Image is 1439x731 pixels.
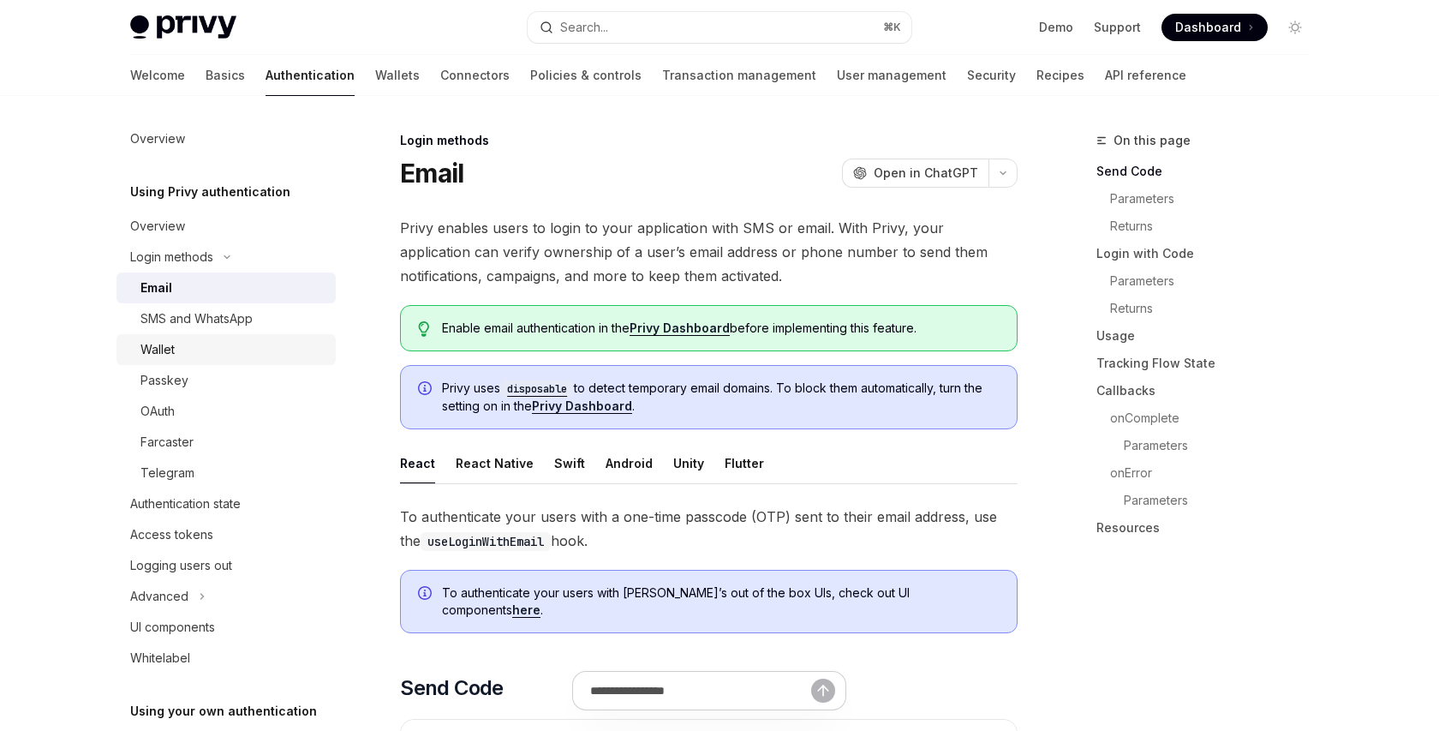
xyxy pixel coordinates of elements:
button: Toggle Advanced section [116,581,336,612]
div: Whitelabel [130,648,190,668]
span: Open in ChatGPT [874,165,978,182]
a: Resources [1096,514,1323,542]
img: light logo [130,15,236,39]
a: here [512,602,540,618]
code: useLoginWithEmail [421,532,551,551]
a: Parameters [1096,185,1323,213]
span: To authenticate your users with a one-time passcode (OTP) sent to their email address, use the hook. [400,505,1018,553]
div: Logging users out [130,555,232,576]
a: Basics [206,55,245,96]
a: Authentication state [116,488,336,519]
button: React [400,443,435,483]
a: Connectors [440,55,510,96]
a: Security [967,55,1016,96]
span: ⌘ K [883,21,901,34]
div: UI components [130,617,215,638]
button: React Native [456,443,534,483]
div: Passkey [140,370,188,391]
a: Overview [116,211,336,242]
a: UI components [116,612,336,643]
span: On this page [1114,130,1191,151]
a: Send Code [1096,158,1323,185]
a: Welcome [130,55,185,96]
a: SMS and WhatsApp [116,303,336,334]
a: Farcaster [116,427,336,458]
code: disposable [500,380,574,398]
a: Dashboard [1161,14,1268,41]
div: Search... [560,17,608,38]
div: Overview [130,216,185,237]
div: Login methods [130,247,213,267]
button: Open in ChatGPT [842,159,988,188]
a: Callbacks [1096,377,1323,404]
div: Authentication state [130,494,241,514]
a: Parameters [1096,487,1323,514]
a: API reference [1105,55,1186,96]
button: Swift [554,443,585,483]
a: Usage [1096,322,1323,350]
a: Recipes [1036,55,1084,96]
div: Telegram [140,463,194,483]
div: Advanced [130,586,188,607]
a: Wallet [116,334,336,365]
div: Email [140,278,172,298]
a: Parameters [1096,267,1323,295]
a: Parameters [1096,432,1323,459]
a: onError [1096,459,1323,487]
a: Overview [116,123,336,154]
div: Wallet [140,339,175,360]
a: Whitelabel [116,643,336,674]
span: Dashboard [1175,19,1241,36]
button: Android [606,443,653,483]
button: Flutter [725,443,764,483]
a: Authentication [266,55,355,96]
a: Login with Code [1096,240,1323,267]
div: OAuth [140,401,175,422]
a: Email [116,273,336,303]
a: Support [1094,19,1141,36]
a: Returns [1096,295,1323,322]
a: OAuth [116,396,336,427]
button: Unity [673,443,704,483]
a: Telegram [116,458,336,488]
a: Passkey [116,365,336,396]
a: disposable [500,380,574,395]
a: Privy Dashboard [532,398,632,414]
div: Access tokens [130,524,213,545]
div: Login methods [400,132,1018,149]
svg: Info [418,381,435,398]
a: Demo [1039,19,1073,36]
button: Toggle dark mode [1281,14,1309,41]
a: Policies & controls [530,55,642,96]
span: To authenticate your users with [PERSON_NAME]’s out of the box UIs, check out UI components . [442,584,1000,619]
a: Transaction management [662,55,816,96]
button: Send message [811,679,835,703]
span: Enable email authentication in the before implementing this feature. [442,320,1000,337]
a: Access tokens [116,519,336,550]
input: Ask a question... [590,672,811,710]
h1: Email [400,158,463,189]
svg: Tip [418,321,430,337]
a: Privy Dashboard [630,321,730,336]
a: User management [837,55,946,96]
button: Open search [528,12,911,43]
a: Returns [1096,213,1323,240]
div: SMS and WhatsApp [140,309,253,329]
div: Overview [130,129,185,149]
a: onComplete [1096,404,1323,432]
button: Toggle Login methods section [116,242,336,273]
a: Logging users out [116,550,336,581]
svg: Info [418,586,435,603]
span: Privy uses to detect temporary email domains. To block them automatically, turn the setting on in... [442,380,1000,415]
span: Privy enables users to login to your application with SMS or email. With Privy, your application ... [400,216,1018,288]
a: Wallets [375,55,420,96]
h5: Using Privy authentication [130,182,290,202]
a: Tracking Flow State [1096,350,1323,377]
div: Farcaster [140,432,194,452]
h5: Using your own authentication [130,701,317,722]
